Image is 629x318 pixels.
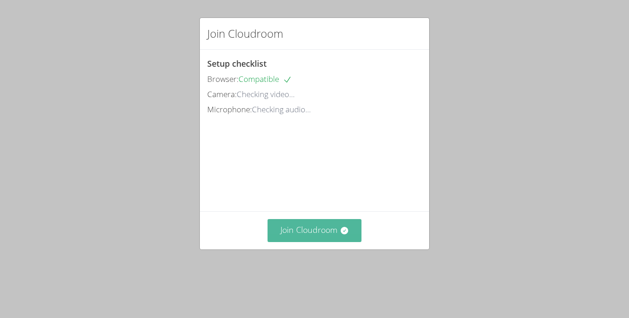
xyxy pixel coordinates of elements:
span: Camera: [207,89,237,99]
span: Microphone: [207,104,252,115]
span: Setup checklist [207,58,267,69]
h2: Join Cloudroom [207,25,283,42]
span: Checking video... [237,89,295,99]
span: Checking audio... [252,104,311,115]
span: Compatible [239,74,292,84]
span: Browser: [207,74,239,84]
button: Join Cloudroom [268,219,362,242]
